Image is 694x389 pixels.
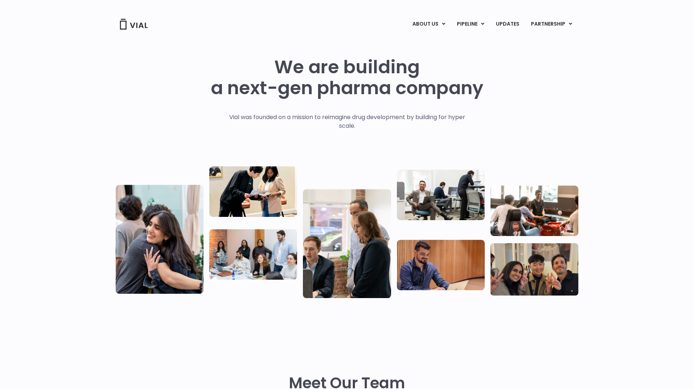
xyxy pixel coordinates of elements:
img: Group of three people standing around a computer looking at the screen [303,189,391,298]
a: UPDATES [490,18,525,30]
h1: We are building a next-gen pharma company [211,57,483,99]
img: Vial Life [116,185,204,294]
img: Group of people playing whirlyball [490,185,578,236]
img: Man working at a computer [397,240,485,290]
img: Eight people standing and sitting in an office [209,229,297,280]
a: PARTNERSHIPMenu Toggle [525,18,578,30]
a: ABOUT USMenu Toggle [407,18,451,30]
img: Three people working in an office [397,170,485,220]
img: Two people looking at a paper talking. [209,166,297,217]
img: Group of 3 people smiling holding up the peace sign [490,243,578,296]
a: PIPELINEMenu Toggle [451,18,490,30]
p: Vial was founded on a mission to reimagine drug development by building for hyper scale. [222,113,473,130]
img: Vial Logo [119,19,148,30]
